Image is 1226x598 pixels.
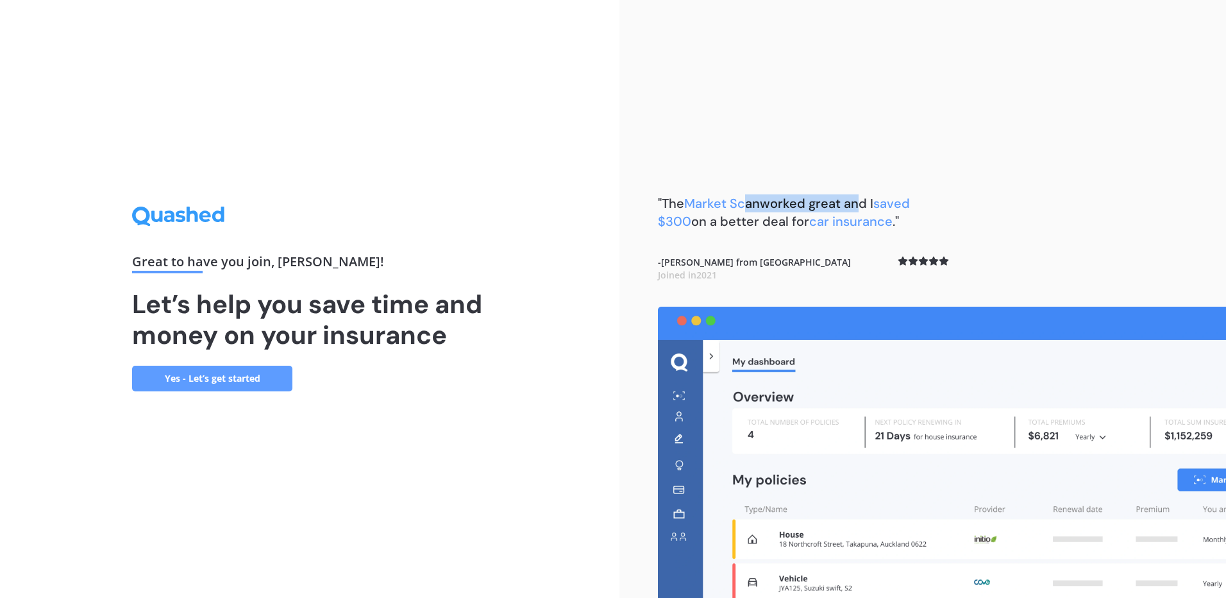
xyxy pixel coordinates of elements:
span: saved $300 [658,195,910,230]
b: - [PERSON_NAME] from [GEOGRAPHIC_DATA] [658,256,851,281]
span: Market Scan [684,195,760,212]
span: car insurance [809,213,893,230]
h1: Let’s help you save time and money on your insurance [132,289,487,350]
b: "The worked great and I on a better deal for ." [658,195,910,230]
span: Joined in 2021 [658,269,717,281]
a: Yes - Let’s get started [132,366,292,391]
img: dashboard.webp [658,307,1226,598]
div: Great to have you join , [PERSON_NAME] ! [132,255,487,273]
